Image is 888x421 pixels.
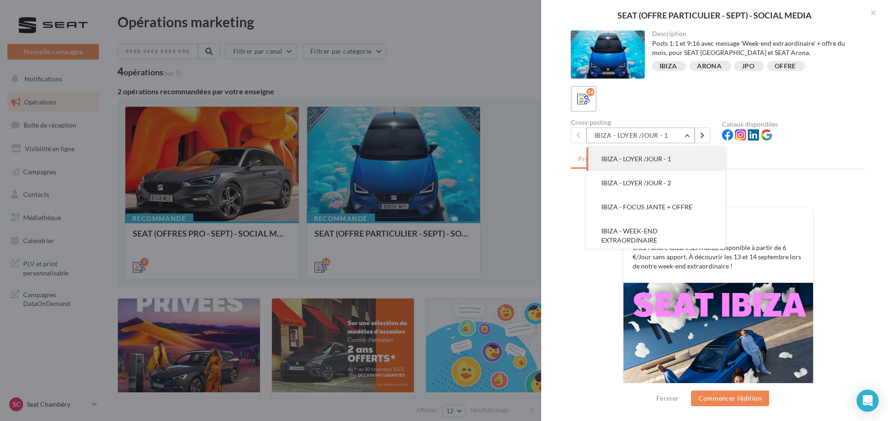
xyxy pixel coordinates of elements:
button: IBIZA - LOYER /JOUR - 1 [586,147,725,171]
div: 16 [586,88,595,96]
div: Canaux disponibles [722,121,866,128]
div: OFFRE [775,63,796,70]
button: IBIZA - WEEK-END EXTRAORDINAIRE [586,219,725,252]
span: IBIZA - WEEK-END EXTRAORDINAIRE [601,227,658,244]
span: IBIZA - FOCUS JANTE + OFFRE [601,203,692,211]
div: Open Intercom Messenger [857,390,879,412]
div: ARONA [697,63,721,70]
button: IBIZA - LOYER /JOUR - 1 [586,128,695,143]
p: Osez l’allure Ibiza. #SEATIbiza, disponible à partir de 6 €/Jour sans apport. À découvrir les 13 ... [633,243,804,271]
button: IBIZA - LOYER /JOUR - 2 [586,171,725,195]
div: Cross-posting [571,119,715,126]
button: IBIZA - FOCUS JANTE + OFFRE [586,195,725,219]
div: IBIZA [660,63,677,70]
div: Posts 1:1 et 9:16 avec message 'Week-end extraordinaire' + offre du mois, pour SEAT [GEOGRAPHIC_D... [652,39,859,57]
div: Description [652,31,859,37]
span: IBIZA - LOYER /JOUR - 1 [601,155,671,163]
div: JPO [742,63,754,70]
div: SEAT (OFFRE PARTICULIER - SEPT) - SOCIAL MEDIA [556,11,873,19]
button: Fermer [653,393,682,404]
button: Commencer l'édition [691,390,769,406]
span: IBIZA - LOYER /JOUR - 2 [601,179,671,187]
